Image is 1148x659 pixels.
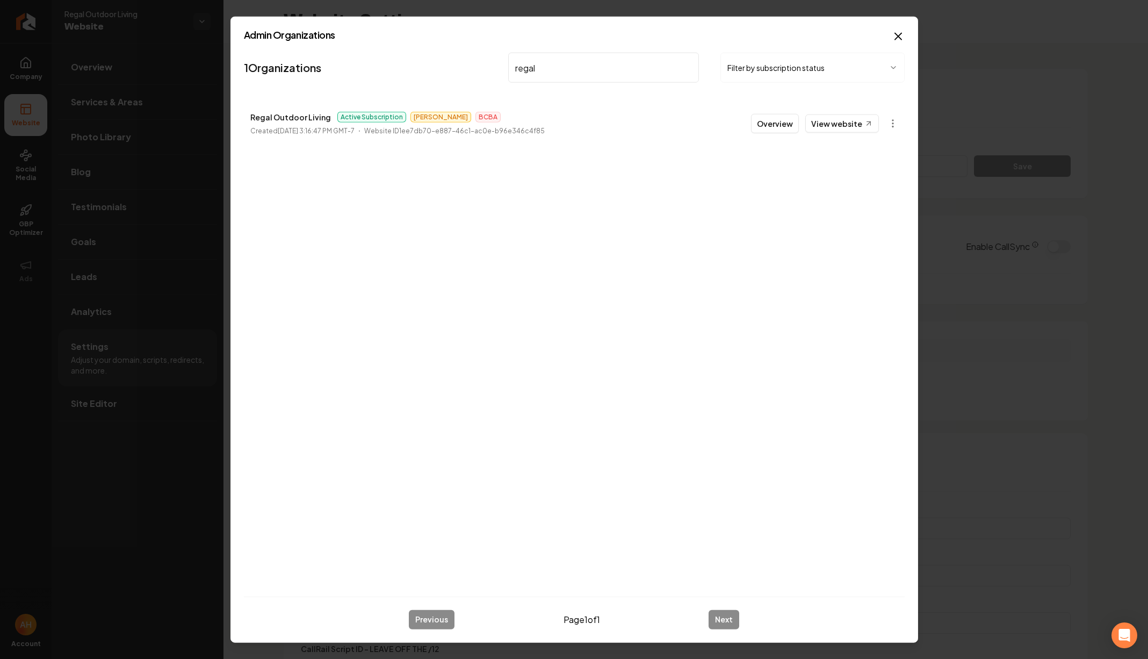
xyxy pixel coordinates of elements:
[244,30,905,40] h2: Admin Organizations
[278,127,355,135] time: [DATE] 3:16:47 PM GMT-7
[244,60,321,75] a: 1Organizations
[508,53,699,83] input: Search by name or ID
[410,112,471,123] span: [PERSON_NAME]
[564,613,600,626] span: Page 1 of 1
[751,114,799,133] button: Overview
[475,112,501,123] span: BCBA
[250,126,355,137] p: Created
[805,114,879,133] a: View website
[364,126,545,137] p: Website ID 1ee7db70-e887-46c1-ac0e-b96e346c4f85
[337,112,406,123] span: Active Subscription
[250,111,331,124] p: Regal Outdoor Living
